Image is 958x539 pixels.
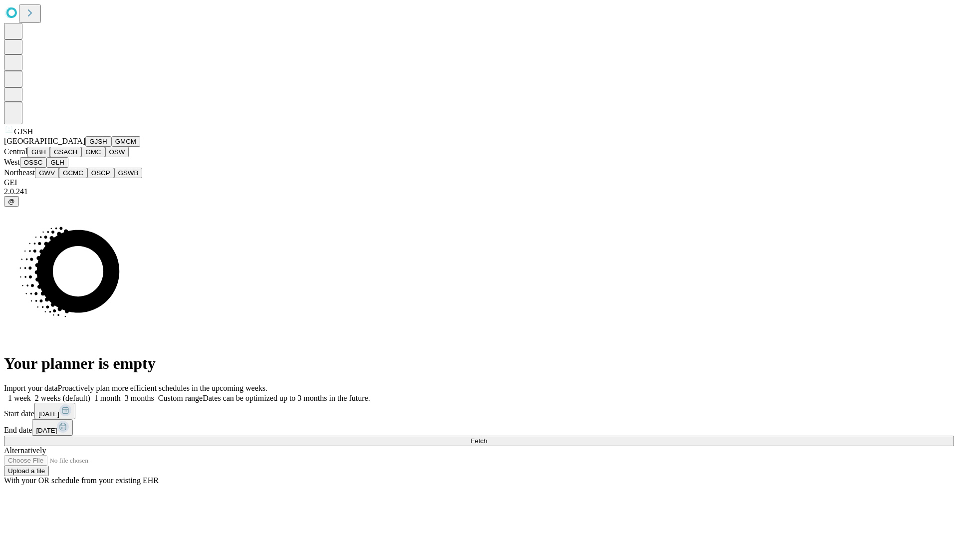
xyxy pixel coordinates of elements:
[4,403,954,419] div: Start date
[4,419,954,436] div: End date
[20,157,47,168] button: OSSC
[4,446,46,455] span: Alternatively
[4,354,954,373] h1: Your planner is empty
[14,127,33,136] span: GJSH
[27,147,50,157] button: GBH
[4,168,35,177] span: Northeast
[85,136,111,147] button: GJSH
[4,466,49,476] button: Upload a file
[35,394,90,402] span: 2 weeks (default)
[4,476,159,485] span: With your OR schedule from your existing EHR
[105,147,129,157] button: OSW
[114,168,143,178] button: GSWB
[8,394,31,402] span: 1 week
[87,168,114,178] button: OSCP
[4,178,954,187] div: GEI
[4,147,27,156] span: Central
[158,394,203,402] span: Custom range
[4,137,85,145] span: [GEOGRAPHIC_DATA]
[35,168,59,178] button: GWV
[36,427,57,434] span: [DATE]
[125,394,154,402] span: 3 months
[32,419,73,436] button: [DATE]
[471,437,487,445] span: Fetch
[81,147,105,157] button: GMC
[111,136,140,147] button: GMCM
[4,187,954,196] div: 2.0.241
[4,384,58,392] span: Import your data
[203,394,370,402] span: Dates can be optimized up to 3 months in the future.
[4,436,954,446] button: Fetch
[94,394,121,402] span: 1 month
[34,403,75,419] button: [DATE]
[50,147,81,157] button: GSACH
[4,196,19,207] button: @
[8,198,15,205] span: @
[59,168,87,178] button: GCMC
[46,157,68,168] button: GLH
[38,410,59,418] span: [DATE]
[58,384,267,392] span: Proactively plan more efficient schedules in the upcoming weeks.
[4,158,20,166] span: West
